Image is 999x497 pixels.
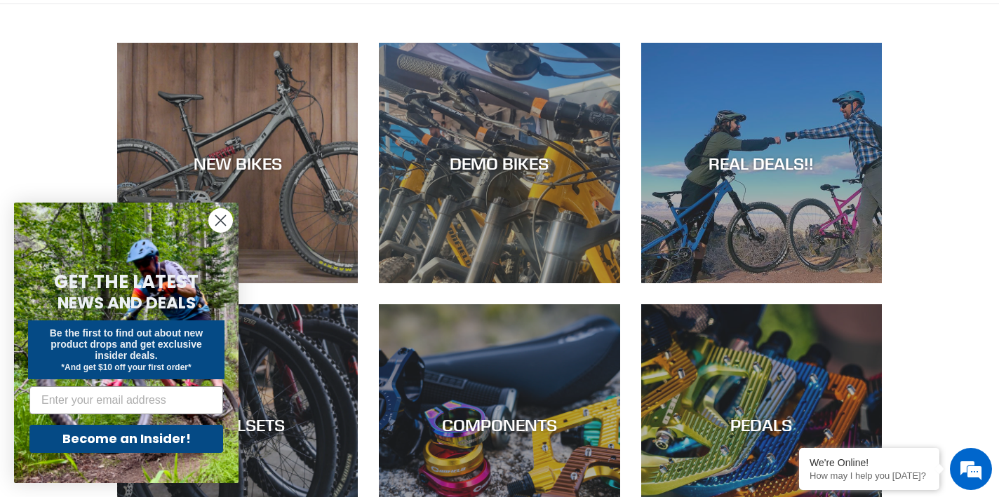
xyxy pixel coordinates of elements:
span: NEWS AND DEALS [58,292,196,314]
div: NEW BIKES [117,153,358,173]
p: How may I help you today? [810,470,929,481]
a: NEW BIKES [117,43,358,283]
div: DEMO BIKES [379,153,619,173]
div: We're Online! [810,457,929,468]
button: Become an Insider! [29,425,223,453]
div: REAL DEALS!! [641,153,882,173]
div: COMPONENTS [379,415,619,435]
span: Be the first to find out about new product drops and get exclusive insider deals. [50,327,203,361]
a: REAL DEALS!! [641,43,882,283]
span: GET THE LATEST [54,269,199,294]
span: *And get $10 off your first order* [61,362,191,372]
input: Enter your email address [29,386,223,414]
a: DEMO BIKES [379,43,619,283]
div: PEDALS [641,415,882,435]
button: Close dialog [208,208,233,233]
